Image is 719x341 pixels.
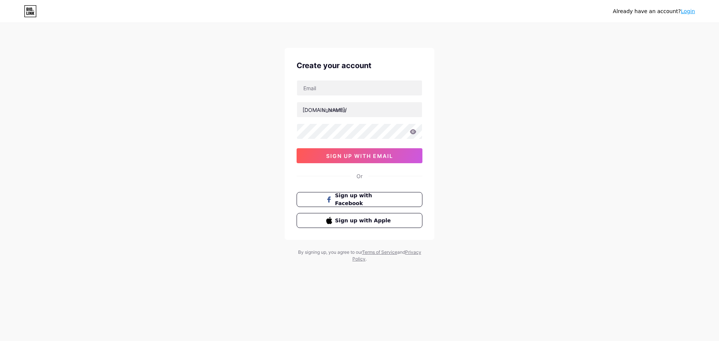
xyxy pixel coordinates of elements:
button: Sign up with Facebook [297,192,422,207]
a: Terms of Service [362,249,397,255]
span: Sign up with Apple [335,217,393,225]
span: sign up with email [326,153,393,159]
div: Or [357,172,362,180]
div: Already have an account? [613,7,695,15]
button: Sign up with Apple [297,213,422,228]
div: [DOMAIN_NAME]/ [303,106,347,114]
span: Sign up with Facebook [335,192,393,207]
div: Create your account [297,60,422,71]
div: By signing up, you agree to our and . [296,249,423,262]
a: Login [681,8,695,14]
input: username [297,102,422,117]
button: sign up with email [297,148,422,163]
input: Email [297,80,422,95]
